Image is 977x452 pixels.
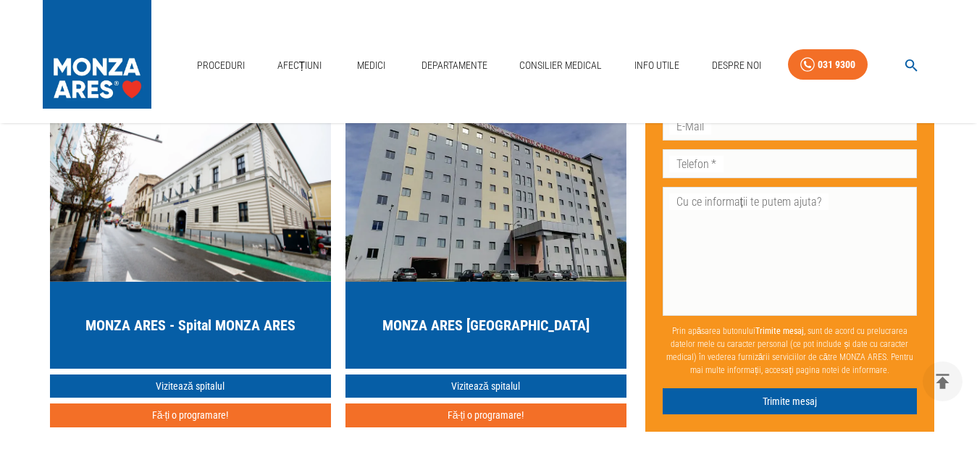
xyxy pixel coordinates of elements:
[513,51,608,80] a: Consilier Medical
[191,51,251,80] a: Proceduri
[818,56,855,74] div: 031 9300
[382,315,590,335] h5: MONZA ARES [GEOGRAPHIC_DATA]
[50,108,331,282] img: MONZA ARES Cluj-Napoca
[50,108,331,369] a: MONZA ARES - Spital MONZA ARES
[345,403,626,427] button: Fă-ți o programare!
[345,108,626,282] img: MONZA ARES Bucuresti
[755,326,804,336] b: Trimite mesaj
[416,51,493,80] a: Departamente
[345,108,626,369] a: MONZA ARES [GEOGRAPHIC_DATA]
[272,51,328,80] a: Afecțiuni
[663,388,918,415] button: Trimite mesaj
[50,374,331,398] a: Vizitează spitalul
[788,49,868,80] a: 031 9300
[706,51,767,80] a: Despre Noi
[85,315,295,335] h5: MONZA ARES - Spital MONZA ARES
[50,403,331,427] button: Fă-ți o programare!
[345,374,626,398] a: Vizitează spitalul
[923,361,963,401] button: delete
[663,319,918,382] p: Prin apăsarea butonului , sunt de acord cu prelucrarea datelor mele cu caracter personal (ce pot ...
[629,51,685,80] a: Info Utile
[348,51,395,80] a: Medici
